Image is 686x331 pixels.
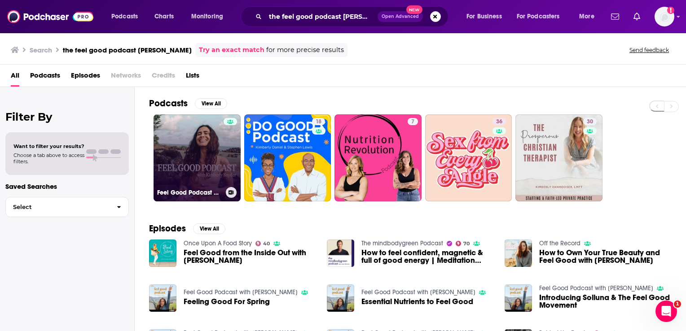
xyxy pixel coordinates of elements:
[466,10,502,23] span: For Business
[30,68,60,87] a: Podcasts
[105,9,150,24] button: open menu
[7,8,93,25] img: Podchaser - Follow, Share and Rate Podcasts
[517,10,560,23] span: For Podcasters
[496,118,502,126] span: 36
[185,9,235,24] button: open menu
[579,10,594,23] span: More
[607,9,623,24] a: Show notifications dropdown
[316,118,321,126] span: 18
[361,249,494,264] a: How to feel confident, magnetic & full of good energy | Meditation teacher & NYT bestselling auth...
[13,152,84,165] span: Choose a tab above to access filters.
[266,45,344,55] span: for more precise results
[5,182,129,191] p: Saved Searches
[193,223,225,234] button: View All
[63,46,192,54] h3: the feel good podcast [PERSON_NAME]
[149,223,225,234] a: EpisodesView All
[539,249,672,264] span: How to Own Your True Beauty and Feel Good with [PERSON_NAME]
[149,284,176,312] img: Feeling Good For Spring
[583,118,597,125] a: 30
[152,68,175,87] span: Credits
[255,241,270,246] a: 40
[378,11,423,22] button: Open AdvancedNew
[361,288,475,296] a: Feel Good Podcast with Kimberly Snyder
[382,14,419,19] span: Open Advanced
[6,204,110,210] span: Select
[406,5,422,14] span: New
[408,118,418,125] a: 7
[149,240,176,267] img: Feel Good from the Inside Out with Kimberly Snyder
[456,241,470,246] a: 70
[573,9,606,24] button: open menu
[460,9,513,24] button: open menu
[5,197,129,217] button: Select
[149,9,179,24] a: Charts
[157,189,222,196] h3: Feel Good Podcast with [PERSON_NAME]
[505,284,532,312] img: Introducing Solluna & The Feel Good Movement
[674,301,681,308] span: 1
[361,298,473,305] a: Essential Nutrients to Feel Good
[327,284,354,312] img: Essential Nutrients to Feel Good
[11,68,19,87] a: All
[265,9,378,24] input: Search podcasts, credits, & more...
[312,118,325,125] a: 18
[655,301,677,322] iframe: Intercom live chat
[154,114,241,201] a: Feel Good Podcast with [PERSON_NAME]
[184,249,316,264] span: Feel Good from the Inside Out with [PERSON_NAME]
[505,240,532,267] img: How to Own Your True Beauty and Feel Good with Kimberly Snyder
[655,7,674,26] span: Logged in as BenLaurro
[425,114,512,201] a: 36
[186,68,199,87] a: Lists
[587,118,593,126] span: 30
[655,7,674,26] img: User Profile
[667,7,674,14] svg: Add a profile image
[184,288,298,296] a: Feel Good Podcast with Kimberly Snyder
[184,240,252,247] a: Once Upon A Food Story
[493,118,506,125] a: 36
[149,223,186,234] h2: Episodes
[184,249,316,264] a: Feel Good from the Inside Out with Kimberly Snyder
[627,46,672,54] button: Send feedback
[149,98,227,109] a: PodcastsView All
[5,110,129,123] h2: Filter By
[539,294,672,309] a: Introducing Solluna & The Feel Good Movement
[111,68,141,87] span: Networks
[149,98,188,109] h2: Podcasts
[71,68,100,87] a: Episodes
[334,114,422,201] a: 7
[199,45,264,55] a: Try an exact match
[249,6,457,27] div: Search podcasts, credits, & more...
[111,10,138,23] span: Podcasts
[263,242,270,246] span: 40
[511,9,573,24] button: open menu
[154,10,174,23] span: Charts
[539,249,672,264] a: How to Own Your True Beauty and Feel Good with Kimberly Snyder
[539,284,653,292] a: Feel Good Podcast with Kimberly Snyder
[327,240,354,267] img: How to feel confident, magnetic & full of good energy | Meditation teacher & NYT bestselling auth...
[539,240,580,247] a: Off the Record
[244,114,331,201] a: 18
[30,46,52,54] h3: Search
[630,9,644,24] a: Show notifications dropdown
[515,114,602,201] a: 30
[191,10,223,23] span: Monitoring
[411,118,414,126] span: 7
[13,143,84,149] span: Want to filter your results?
[184,298,270,305] a: Feeling Good For Spring
[361,240,443,247] a: The mindbodygreen Podcast
[463,242,470,246] span: 70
